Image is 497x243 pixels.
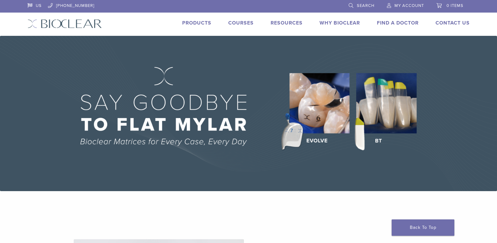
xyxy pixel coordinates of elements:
[392,219,454,236] a: Back To Top
[271,20,303,26] a: Resources
[357,3,374,8] span: Search
[28,19,102,28] img: Bioclear
[394,3,424,8] span: My Account
[447,3,463,8] span: 0 items
[320,20,360,26] a: Why Bioclear
[228,20,254,26] a: Courses
[436,20,470,26] a: Contact Us
[182,20,211,26] a: Products
[377,20,419,26] a: Find A Doctor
